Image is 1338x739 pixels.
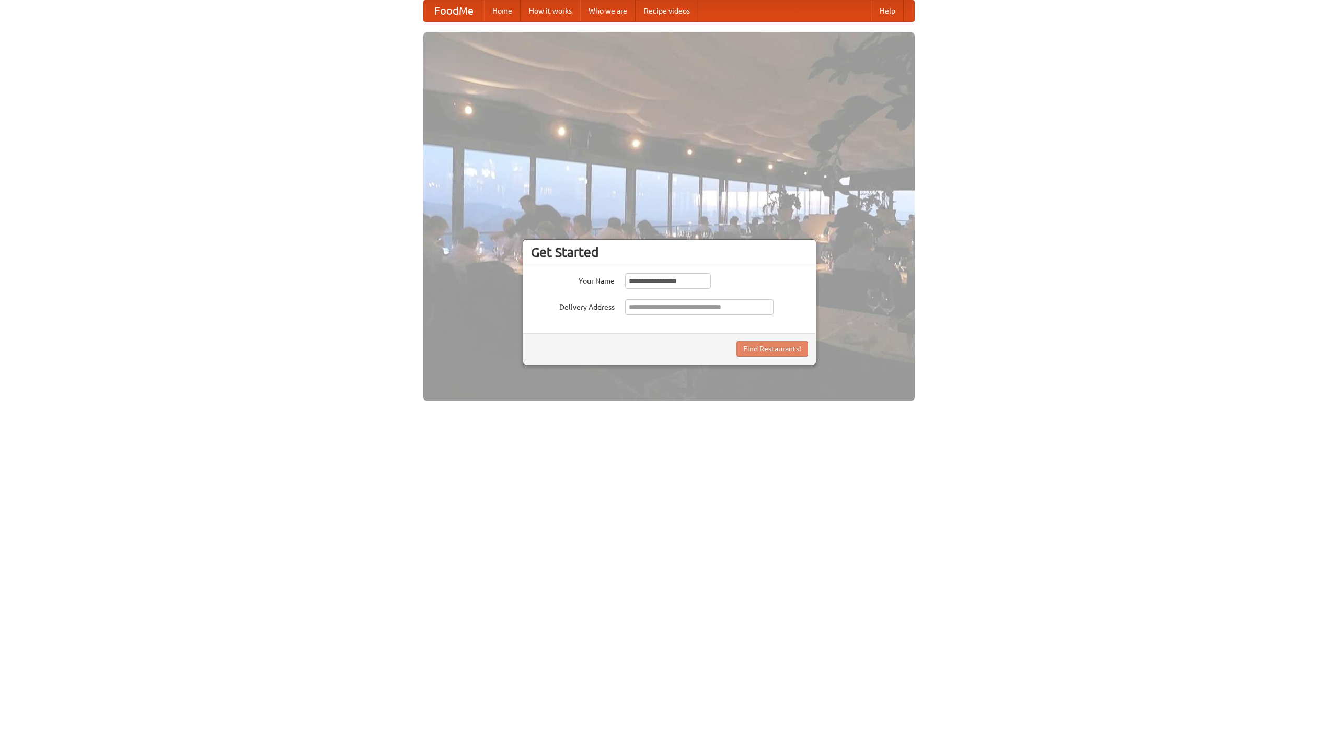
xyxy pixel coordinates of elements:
a: How it works [521,1,580,21]
h3: Get Started [531,244,808,260]
label: Your Name [531,273,615,286]
a: Help [871,1,904,21]
a: Recipe videos [636,1,698,21]
button: Find Restaurants! [736,341,808,357]
a: FoodMe [424,1,484,21]
label: Delivery Address [531,299,615,312]
a: Who we are [580,1,636,21]
a: Home [484,1,521,21]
